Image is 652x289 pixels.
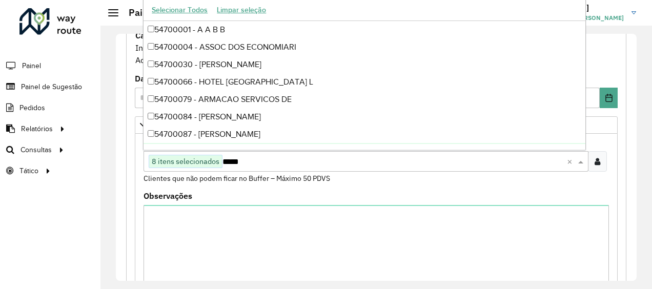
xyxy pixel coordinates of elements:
[144,21,585,38] div: 54700001 - A A B B
[144,91,585,108] div: 54700079 - ARMACAO SERVICOS DE
[144,56,585,73] div: 54700030 - [PERSON_NAME]
[135,116,618,134] a: Priorizar Cliente - Não podem ficar no buffer
[118,7,280,18] h2: Painel de Sugestão - Editar registro
[144,38,585,56] div: 54700004 - ASSOC DOS ECONOMIARI
[144,143,585,160] div: 54700095 - [PERSON_NAME]
[144,108,585,126] div: 54700084 - [PERSON_NAME]
[212,2,271,18] button: Limpar seleção
[135,72,229,85] label: Data de Vigência Inicial
[22,60,41,71] span: Painel
[144,190,192,202] label: Observações
[600,88,618,108] button: Choose Date
[144,73,585,91] div: 54700066 - HOTEL [GEOGRAPHIC_DATA] L
[567,155,576,168] span: Clear all
[21,123,53,134] span: Relatórios
[19,102,45,113] span: Pedidos
[147,2,212,18] button: Selecionar Todos
[144,126,585,143] div: 54700087 - [PERSON_NAME]
[144,174,330,183] small: Clientes que não podem ficar no Buffer – Máximo 50 PDVS
[135,30,304,40] strong: Cadastro Painel de sugestão de roteirização:
[149,155,222,168] span: 8 itens selecionados
[21,81,82,92] span: Painel de Sugestão
[21,144,52,155] span: Consultas
[135,29,618,67] div: Informe a data de inicio, fim e preencha corretamente os campos abaixo. Ao final, você irá pré-vi...
[19,166,38,176] span: Tático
